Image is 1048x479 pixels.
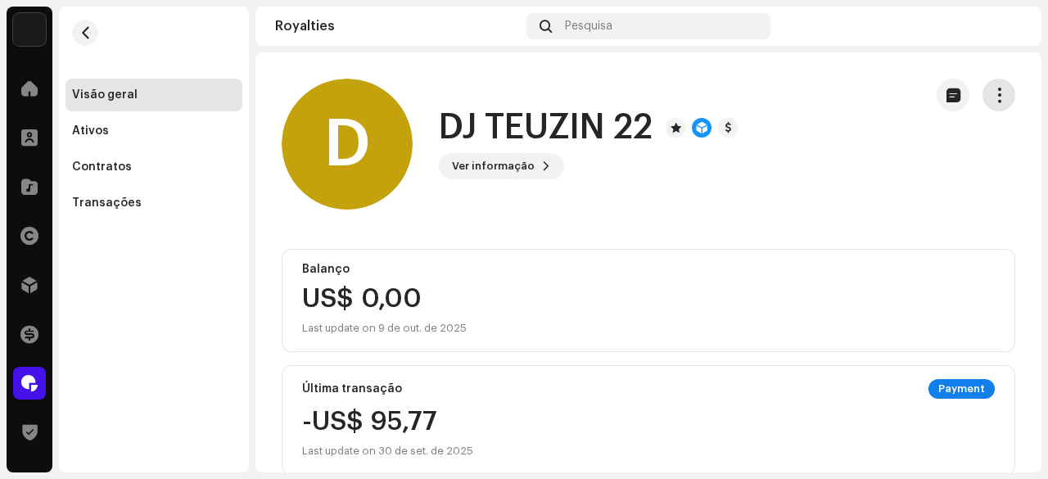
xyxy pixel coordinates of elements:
[275,20,520,33] div: Royalties
[302,382,402,395] div: Última transação
[72,197,142,210] div: Transações
[65,79,242,111] re-m-nav-item: Visão geral
[302,441,473,461] div: Last update on 30 de set. de 2025
[65,151,242,183] re-m-nav-item: Contratos
[72,88,138,102] div: Visão geral
[13,13,46,46] img: 71bf27a5-dd94-4d93-852c-61362381b7db
[439,153,564,179] button: Ver informação
[282,249,1015,352] re-o-card-value: Balanço
[65,115,242,147] re-m-nav-item: Ativos
[72,124,109,138] div: Ativos
[996,13,1022,39] img: 7b092bcd-1f7b-44aa-9736-f4bc5021b2f1
[302,263,995,276] div: Balanço
[452,150,535,183] span: Ver informação
[928,379,995,399] div: Payment
[565,20,612,33] span: Pesquisa
[65,187,242,219] re-m-nav-item: Transações
[302,319,467,338] div: Last update on 9 de out. de 2025
[72,160,132,174] div: Contratos
[282,79,413,210] div: D
[439,109,653,147] h1: DJ TEUZIN 22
